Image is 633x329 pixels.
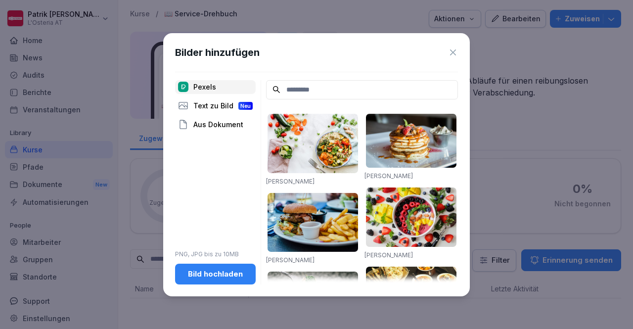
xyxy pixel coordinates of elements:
[266,256,315,264] a: [PERSON_NAME]
[238,102,253,110] div: Neu
[175,264,256,284] button: Bild hochladen
[366,267,456,316] img: pexels-photo-958545.jpeg
[266,178,315,185] a: [PERSON_NAME]
[175,250,256,259] p: PNG, JPG bis zu 10MB
[175,45,260,60] h1: Bilder hinzufügen
[366,188,456,247] img: pexels-photo-1099680.jpeg
[175,80,256,94] div: Pexels
[364,251,413,259] a: [PERSON_NAME]
[175,118,256,132] div: Aus Dokument
[178,82,188,92] img: pexels.png
[268,193,358,252] img: pexels-photo-70497.jpeg
[183,269,248,280] div: Bild hochladen
[366,114,456,168] img: pexels-photo-376464.jpeg
[175,99,256,113] div: Text zu Bild
[268,114,358,173] img: pexels-photo-1640777.jpeg
[364,172,413,180] a: [PERSON_NAME]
